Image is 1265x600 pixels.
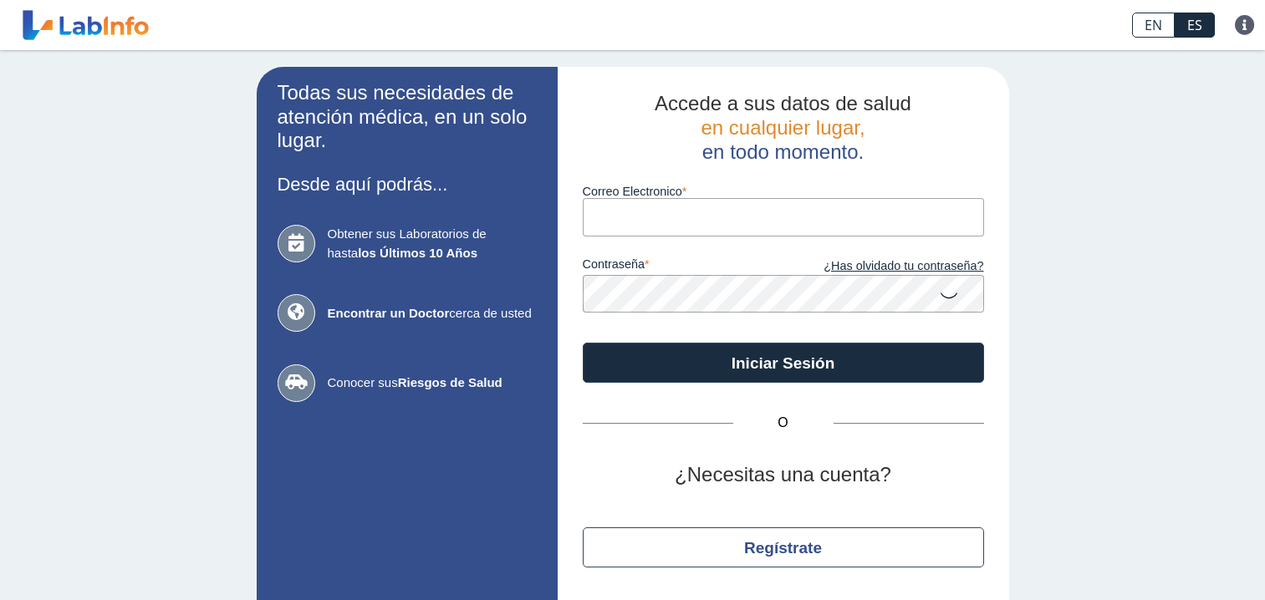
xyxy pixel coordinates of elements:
a: ¿Has olvidado tu contraseña? [783,257,984,276]
span: Conocer sus [328,374,537,393]
span: en cualquier lugar, [701,116,865,139]
button: Regístrate [583,527,984,567]
label: Correo Electronico [583,185,984,198]
b: Riesgos de Salud [398,375,502,389]
h2: Todas sus necesidades de atención médica, en un solo lugar. [278,81,537,153]
h2: ¿Necesitas una cuenta? [583,463,984,487]
a: ES [1175,13,1215,38]
span: cerca de usted [328,304,537,323]
span: en todo momento. [702,140,864,163]
a: EN [1132,13,1175,38]
h3: Desde aquí podrás... [278,174,537,195]
span: Obtener sus Laboratorios de hasta [328,225,537,262]
b: los Últimos 10 Años [358,246,477,260]
b: Encontrar un Doctor [328,306,450,320]
span: Accede a sus datos de salud [655,92,911,114]
label: contraseña [583,257,783,276]
span: O [733,413,834,433]
button: Iniciar Sesión [583,343,984,383]
iframe: Help widget launcher [1116,535,1247,582]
